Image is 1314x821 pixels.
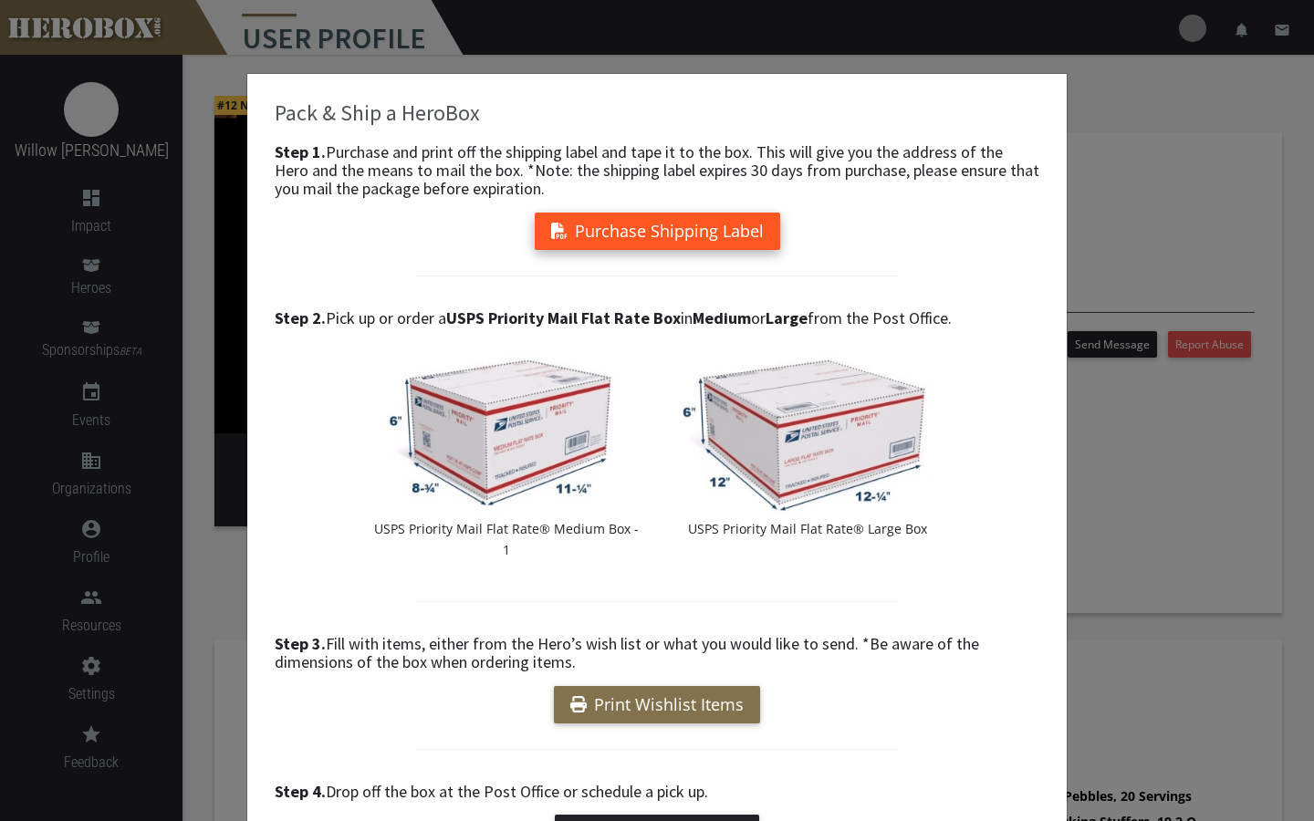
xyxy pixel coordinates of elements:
a: USPS Priority Mail Flat Rate® Medium Box - 1 [370,348,643,560]
p: USPS Priority Mail Flat Rate® Large Box [671,518,944,539]
b: Step 1. [275,141,326,162]
h4: Pick up or order a in or from the Post Office. [275,309,1039,327]
h4: Drop off the box at the Post Office or schedule a pick up. [275,783,1039,801]
b: USPS Priority Mail Flat Rate Box [446,307,681,328]
p: USPS Priority Mail Flat Rate® Medium Box - 1 [370,518,643,560]
b: Step 2. [275,307,326,328]
img: USPS_LargeFlatRateBox.jpeg [671,348,944,518]
img: USPS_MediumFlatRateBox1.jpeg [370,348,643,518]
button: Purchase Shipping Label [535,213,780,250]
a: Print Wishlist Items [554,686,760,723]
b: Large [766,307,808,328]
h3: Pack & Ship a HeroBox [275,101,1039,125]
h4: Purchase and print off the shipping label and tape it to the box. This will give you the address ... [275,143,1039,197]
b: Step 4. [275,781,326,802]
b: Step 3. [275,633,326,654]
b: Medium [693,307,751,328]
a: USPS Priority Mail Flat Rate® Large Box [671,348,944,539]
h4: Fill with items, either from the Hero’s wish list or what you would like to send. *Be aware of th... [275,635,1039,671]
